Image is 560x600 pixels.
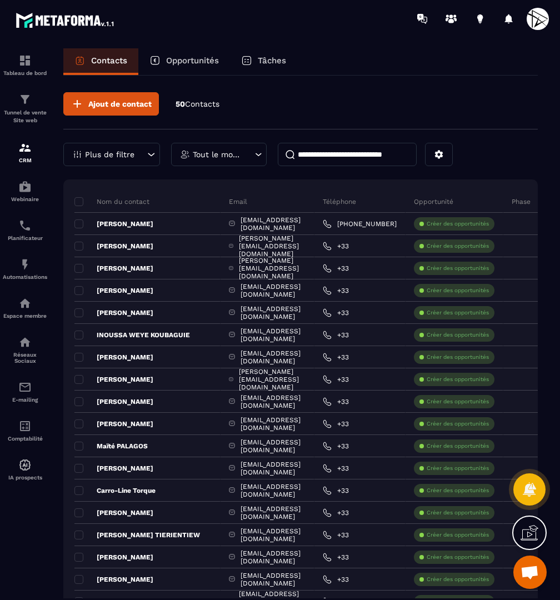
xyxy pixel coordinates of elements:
img: formation [18,54,32,67]
a: automationsautomationsAutomatisations [3,249,47,288]
p: Créer des opportunités [427,398,489,406]
p: Créer des opportunités [427,242,489,250]
p: Téléphone [323,197,356,206]
p: Créer des opportunités [427,353,489,361]
p: CRM [3,157,47,163]
a: +33 [323,353,349,362]
p: Tout le monde [193,151,242,158]
a: +33 [323,531,349,539]
a: Contacts [63,48,138,75]
img: logo [16,10,116,30]
p: Créer des opportunités [427,376,489,383]
p: Tableau de bord [3,70,47,76]
p: Phase [512,197,531,206]
p: Créer des opportunités [427,531,489,539]
img: formation [18,141,32,154]
p: 50 [176,99,219,109]
p: [PERSON_NAME] [74,308,153,317]
p: [PERSON_NAME] [74,353,153,362]
a: formationformationTableau de bord [3,46,47,84]
span: Contacts [185,99,219,108]
img: scheduler [18,219,32,232]
a: formationformationTunnel de vente Site web [3,84,47,133]
p: Créer des opportunités [427,576,489,583]
p: INOUSSA WEYE KOUBAGUIE [74,331,190,339]
p: Contacts [91,56,127,66]
a: +33 [323,464,349,473]
a: +33 [323,575,349,584]
p: Créer des opportunités [427,287,489,294]
p: Espace membre [3,313,47,319]
p: Créer des opportunités [427,464,489,472]
p: Réseaux Sociaux [3,352,47,364]
p: Automatisations [3,274,47,280]
a: [PHONE_NUMBER] [323,219,397,228]
img: automations [18,258,32,271]
p: Comptabilité [3,436,47,442]
p: [PERSON_NAME] [74,219,153,228]
img: accountant [18,419,32,433]
p: Carro-Line Torque [74,486,156,495]
a: +33 [323,264,349,273]
p: [PERSON_NAME] [74,508,153,517]
img: automations [18,297,32,310]
p: Créer des opportunités [427,442,489,450]
img: automations [18,180,32,193]
p: [PERSON_NAME] [74,264,153,273]
img: email [18,381,32,394]
p: Email [229,197,247,206]
a: +33 [323,397,349,406]
p: [PERSON_NAME] [74,375,153,384]
a: emailemailE-mailing [3,372,47,411]
p: Opportunités [166,56,219,66]
a: automationsautomationsWebinaire [3,172,47,211]
span: Ajout de contact [88,98,152,109]
p: Planificateur [3,235,47,241]
a: +33 [323,442,349,451]
p: [PERSON_NAME] [74,553,153,562]
a: schedulerschedulerPlanificateur [3,211,47,249]
a: Tâches [230,48,297,75]
p: Créer des opportunités [427,220,489,228]
p: [PERSON_NAME] [74,286,153,295]
img: automations [18,458,32,472]
a: social-networksocial-networkRéseaux Sociaux [3,327,47,372]
img: formation [18,93,32,106]
p: Créer des opportunités [427,264,489,272]
p: Opportunité [414,197,453,206]
p: IA prospects [3,474,47,481]
a: +33 [323,308,349,317]
a: automationsautomationsEspace membre [3,288,47,327]
p: Créer des opportunités [427,420,489,428]
p: Créer des opportunités [427,487,489,494]
a: formationformationCRM [3,133,47,172]
p: Créer des opportunités [427,309,489,317]
p: Créer des opportunités [427,553,489,561]
a: +33 [323,242,349,251]
p: Tâches [258,56,286,66]
p: Webinaire [3,196,47,202]
p: Plus de filtre [85,151,134,158]
div: Ouvrir le chat [513,556,547,589]
a: accountantaccountantComptabilité [3,411,47,450]
p: [PERSON_NAME] TIERIENTIEW [74,531,200,539]
img: social-network [18,336,32,349]
p: [PERSON_NAME] [74,397,153,406]
a: +33 [323,553,349,562]
a: +33 [323,286,349,295]
p: [PERSON_NAME] [74,242,153,251]
a: +33 [323,331,349,339]
p: [PERSON_NAME] [74,575,153,584]
p: Nom du contact [74,197,149,206]
p: Créer des opportunités [427,331,489,339]
p: [PERSON_NAME] [74,464,153,473]
a: Opportunités [138,48,230,75]
button: Ajout de contact [63,92,159,116]
p: Maïté PALAGOS [74,442,148,451]
p: Tunnel de vente Site web [3,109,47,124]
a: +33 [323,375,349,384]
a: +33 [323,508,349,517]
a: +33 [323,486,349,495]
p: E-mailing [3,397,47,403]
a: +33 [323,419,349,428]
